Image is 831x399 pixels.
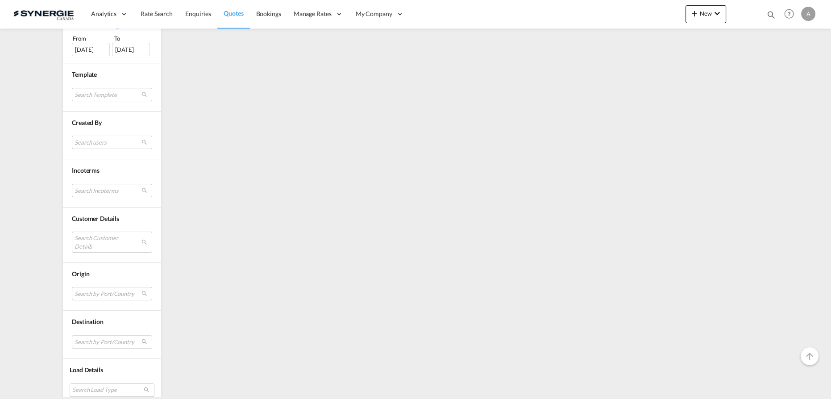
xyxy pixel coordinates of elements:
[112,43,150,56] div: [DATE]
[801,347,819,365] button: Go to Top
[686,5,726,23] button: icon-plus 400-fgNewicon-chevron-down
[72,318,104,325] span: Destination
[72,34,152,56] span: From To [DATE][DATE]
[185,10,211,17] span: Enquiries
[689,8,700,19] md-icon: icon-plus 400-fg
[804,351,815,362] md-icon: icon-arrow-up
[256,10,281,17] span: Bookings
[801,7,815,21] div: A
[141,10,173,17] span: Rate Search
[113,34,153,43] div: To
[356,9,392,18] span: My Company
[766,10,776,20] md-icon: icon-magnify
[781,6,801,22] div: Help
[72,34,111,43] div: From
[13,4,74,24] img: 1f56c880d42311ef80fc7dca854c8e59.png
[72,166,100,174] span: Incoterms
[712,8,723,19] md-icon: icon-chevron-down
[70,366,103,374] span: Load Details
[72,43,110,56] div: [DATE]
[72,119,102,126] span: Created By
[72,215,119,222] span: Customer Details
[689,10,723,17] span: New
[224,9,243,17] span: Quotes
[72,270,89,278] span: Origin
[294,9,332,18] span: Manage Rates
[781,6,797,21] span: Help
[91,9,116,18] span: Analytics
[766,10,776,23] div: icon-magnify
[72,71,97,78] span: Template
